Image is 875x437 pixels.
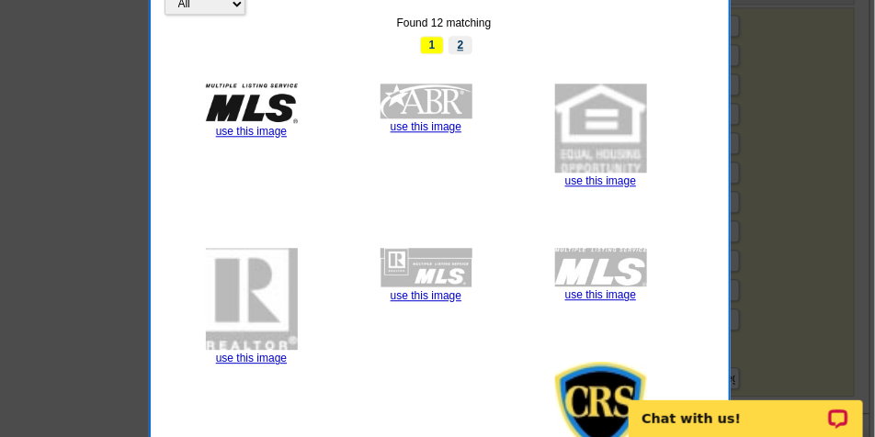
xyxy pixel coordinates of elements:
[206,248,298,351] img: th_realtor_KO.jpg
[449,36,472,54] a: 2
[206,84,298,123] img: th_mls_LogoBlack.jpg
[555,248,647,287] img: th_mls_LogoWhite.jpg
[216,352,287,364] a: use this image
[617,379,875,437] iframe: LiveChat chat widget
[420,36,444,54] span: 1
[165,15,724,31] div: Found 12 matching
[381,84,472,118] img: th_abr_KO.jpg
[565,288,636,301] a: use this image
[391,289,461,302] a: use this image
[565,174,636,187] a: use this image
[555,84,647,173] img: th_EqualHousingLogo_KO.jpg
[216,125,287,138] a: use this image
[391,120,461,133] a: use this image
[381,248,472,287] img: th_realtor_mls_KO.jpg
